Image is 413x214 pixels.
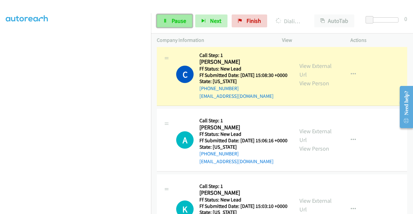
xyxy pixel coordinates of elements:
[199,137,287,144] h5: Ff Submitted Date: [DATE] 15:06:16 +0000
[314,14,354,27] button: AutoTab
[369,17,398,23] div: Delay between calls (in seconds)
[176,131,194,149] h1: A
[199,124,286,131] h2: [PERSON_NAME]
[199,183,288,190] h5: Call Step: 1
[282,36,339,44] p: View
[299,197,332,213] a: View External Url
[176,131,194,149] div: The call is yet to be attempted
[199,72,287,79] h5: Ff Submitted Date: [DATE] 15:08:30 +0000
[276,17,303,25] p: Dialing [PERSON_NAME]
[157,36,270,44] p: Company Information
[199,58,286,66] h2: [PERSON_NAME]
[299,127,332,144] a: View External Url
[210,17,221,24] span: Next
[395,81,413,133] iframe: Resource Center
[299,62,332,78] a: View External Url
[199,151,239,157] a: [PHONE_NUMBER]
[232,14,267,27] a: Finish
[199,117,287,124] h5: Call Step: 1
[199,93,274,99] a: [EMAIL_ADDRESS][DOMAIN_NAME]
[199,203,288,209] h5: Ff Submitted Date: [DATE] 15:03:10 +0000
[247,17,261,24] span: Finish
[199,144,287,150] h5: State: [US_STATE]
[404,14,407,23] div: 0
[199,131,287,137] h5: Ff Status: New Lead
[199,197,288,203] h5: Ff Status: New Lead
[199,158,274,164] a: [EMAIL_ADDRESS][DOMAIN_NAME]
[199,78,287,85] h5: State: [US_STATE]
[195,14,227,27] button: Next
[176,66,194,83] h1: C
[299,145,329,152] a: View Person
[199,66,287,72] h5: Ff Status: New Lead
[199,189,286,197] h2: [PERSON_NAME]
[299,79,329,87] a: View Person
[199,85,239,91] a: [PHONE_NUMBER]
[199,52,287,59] h5: Call Step: 1
[172,17,186,24] span: Pause
[157,14,192,27] a: Pause
[350,36,407,44] p: Actions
